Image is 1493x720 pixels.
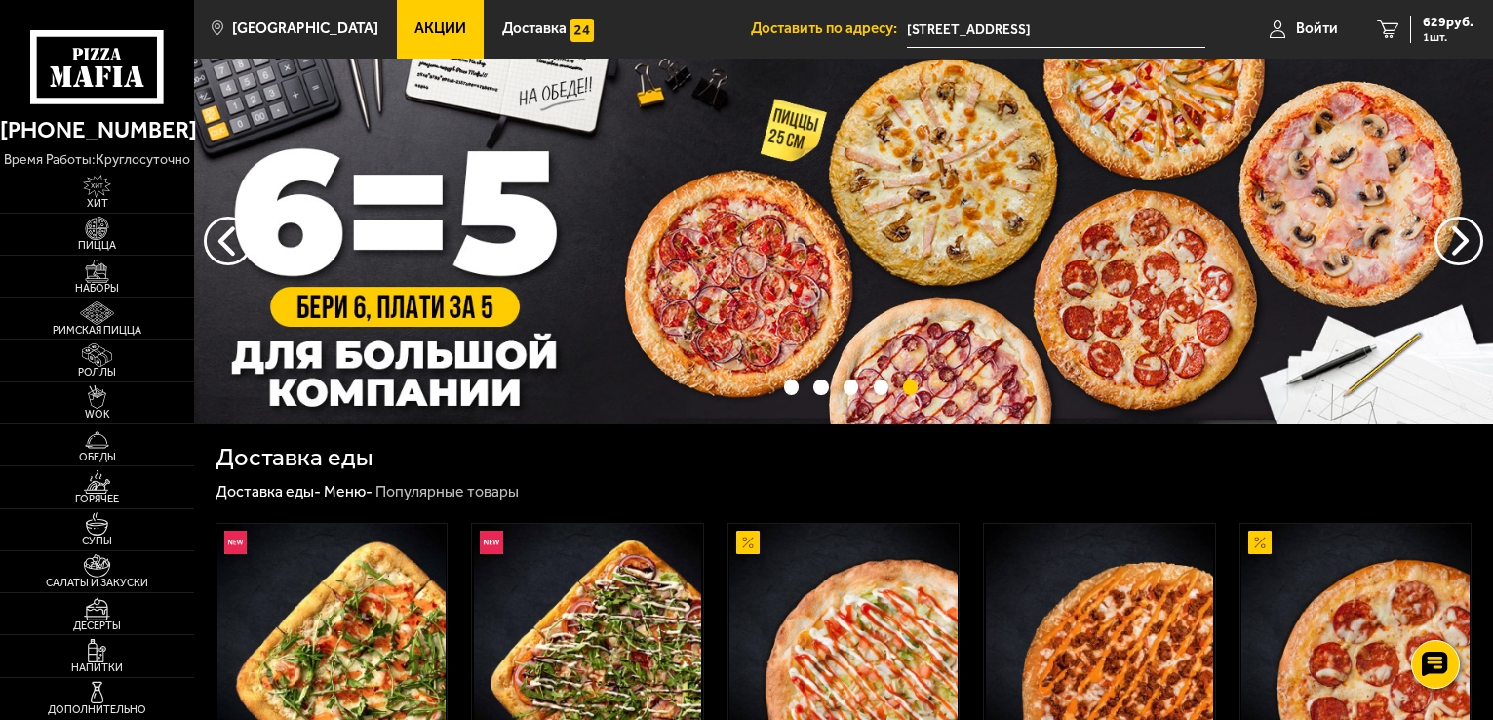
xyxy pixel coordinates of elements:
[414,21,466,36] span: Акции
[844,380,858,394] button: точки переключения
[903,380,918,394] button: точки переключения
[751,21,907,36] span: Доставить по адресу:
[784,380,799,394] button: точки переключения
[232,21,378,36] span: [GEOGRAPHIC_DATA]
[1423,31,1473,43] span: 1 шт.
[480,531,503,554] img: Новинка
[736,531,760,554] img: Акционный
[813,380,828,394] button: точки переключения
[1248,531,1272,554] img: Акционный
[216,445,373,470] h1: Доставка еды
[216,482,321,500] a: Доставка еды-
[375,482,519,502] div: Популярные товары
[1296,21,1338,36] span: Войти
[1423,16,1473,29] span: 629 руб.
[570,19,594,42] img: 15daf4d41897b9f0e9f617042186c801.svg
[874,380,888,394] button: точки переключения
[204,217,253,265] button: следующий
[224,531,248,554] img: Новинка
[907,12,1205,48] input: Ваш адрес доставки
[502,21,567,36] span: Доставка
[1434,217,1483,265] button: предыдущий
[324,482,373,500] a: Меню-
